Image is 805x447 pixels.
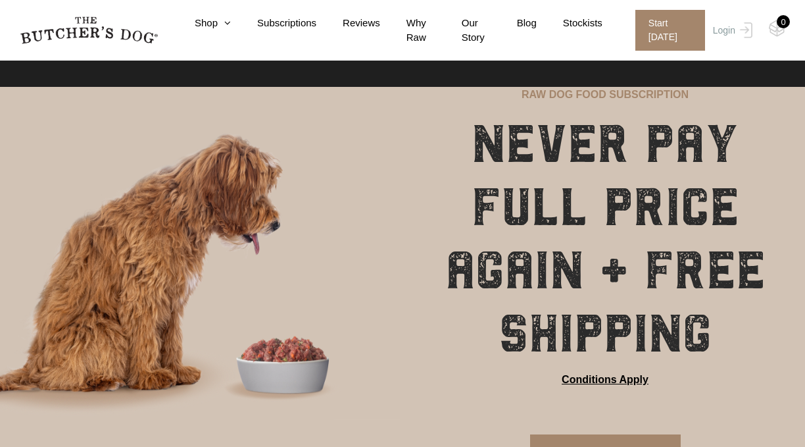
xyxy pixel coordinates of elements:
h1: NEVER PAY FULL PRICE AGAIN + FREE SHIPPING [438,113,772,365]
a: Subscriptions [231,16,316,31]
a: Reviews [316,16,380,31]
span: Start [DATE] [635,10,705,51]
a: Blog [491,16,537,31]
a: Shop [168,16,231,31]
a: Stockists [537,16,602,31]
a: Start [DATE] [622,10,710,51]
img: TBD_Cart-Empty.png [769,20,785,37]
p: RAW DOG FOOD SUBSCRIPTION [522,87,689,103]
a: Login [710,10,752,51]
div: 0 [777,15,790,28]
a: Conditions Apply [562,372,648,388]
a: Our Story [435,16,491,45]
a: Why Raw [380,16,435,45]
